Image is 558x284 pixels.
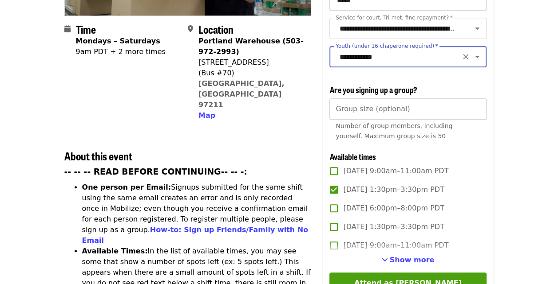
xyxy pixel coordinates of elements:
[82,226,309,245] a: How-to: Sign up Friends/Family with No Email
[82,183,171,191] strong: One person per Email:
[188,25,193,33] i: map-marker-alt icon
[76,47,166,57] div: 9am PDT + 2 more times
[471,51,483,63] button: Open
[198,111,215,120] span: Map
[76,37,160,45] strong: Mondays – Saturdays
[198,110,215,121] button: Map
[382,255,435,265] button: See more timeslots
[329,98,486,120] input: [object Object]
[198,57,304,68] div: [STREET_ADDRESS]
[76,21,96,37] span: Time
[343,203,444,214] span: [DATE] 6:00pm–8:00pm PDT
[343,240,448,251] span: [DATE] 9:00am–11:00am PDT
[336,43,438,49] label: Youth (under 16 chaperone required)
[64,25,71,33] i: calendar icon
[198,37,304,56] strong: Portland Warehouse (503-972-2993)
[82,247,148,255] strong: Available Times:
[343,184,444,195] span: [DATE] 1:30pm–3:30pm PDT
[336,15,453,20] label: Service for court, Tri-met, fine repayment?
[64,167,247,176] strong: -- -- -- READ BEFORE CONTINUING-- -- -:
[198,79,285,109] a: [GEOGRAPHIC_DATA], [GEOGRAPHIC_DATA] 97211
[198,68,304,78] div: (Bus #70)
[64,148,132,163] span: About this event
[459,51,472,63] button: Clear
[390,256,435,264] span: Show more
[329,84,417,95] span: Are you signing up a group?
[336,122,452,140] span: Number of group members, including yourself. Maximum group size is 50
[343,222,444,232] span: [DATE] 1:30pm–3:30pm PDT
[82,182,312,246] li: Signups submitted for the same shift using the same email creates an error and is only recorded o...
[329,151,376,162] span: Available times
[343,166,448,176] span: [DATE] 9:00am–11:00am PDT
[471,22,483,35] button: Open
[198,21,233,37] span: Location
